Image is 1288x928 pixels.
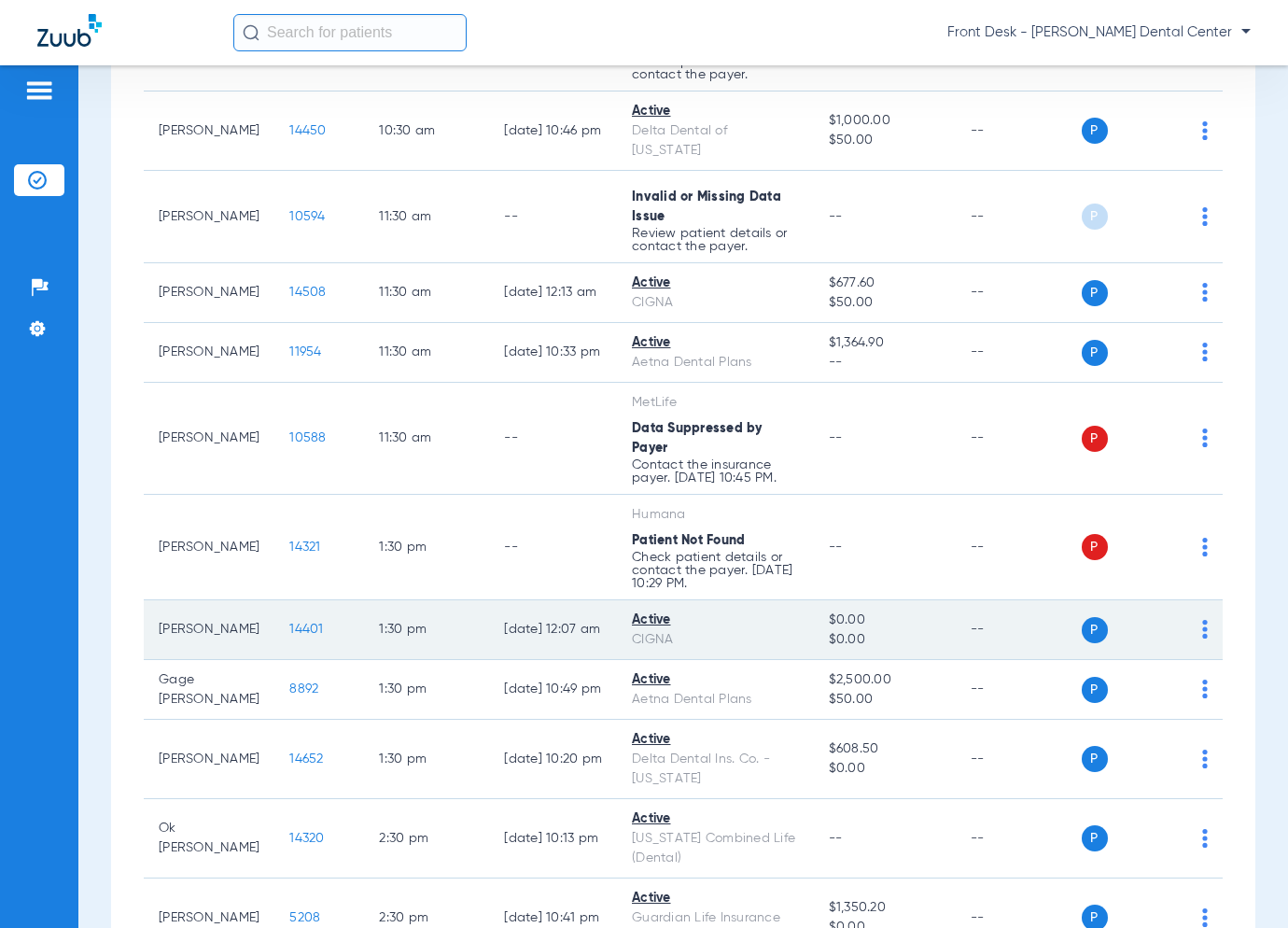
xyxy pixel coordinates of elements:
[144,720,274,799] td: [PERSON_NAME]
[289,286,326,299] span: 14508
[632,809,799,829] div: Active
[632,611,799,630] div: Active
[1082,340,1108,366] span: P
[829,333,941,353] span: $1,364.90
[956,91,1082,171] td: --
[1082,746,1108,772] span: P
[489,263,617,323] td: [DATE] 12:13 AM
[632,750,799,789] div: Delta Dental Ins. Co. - [US_STATE]
[1082,617,1108,643] span: P
[632,190,781,223] span: Invalid or Missing Data Issue
[289,752,323,766] span: 14652
[632,393,799,413] div: MetLife
[632,551,799,590] p: Check patient details or contact the payer. [DATE] 10:29 PM.
[829,611,941,630] span: $0.00
[144,383,274,495] td: [PERSON_NAME]
[632,274,799,293] div: Active
[956,600,1082,660] td: --
[364,660,489,720] td: 1:30 PM
[829,353,941,373] span: --
[233,14,467,51] input: Search for patients
[632,227,799,253] p: Review patient details or contact the payer.
[289,541,320,554] span: 14321
[956,263,1082,323] td: --
[144,171,274,263] td: [PERSON_NAME]
[829,210,843,223] span: --
[1082,426,1108,452] span: P
[829,541,843,554] span: --
[24,79,54,102] img: hamburger-icon
[956,383,1082,495] td: --
[632,422,763,455] span: Data Suppressed by Payer
[37,14,102,47] img: Zuub Logo
[489,495,617,600] td: --
[364,91,489,171] td: 10:30 AM
[829,630,941,650] span: $0.00
[364,323,489,383] td: 11:30 AM
[364,495,489,600] td: 1:30 PM
[489,323,617,383] td: [DATE] 10:33 PM
[144,600,274,660] td: [PERSON_NAME]
[1202,429,1208,447] img: group-dot-blue.svg
[632,505,799,525] div: Humana
[144,495,274,600] td: [PERSON_NAME]
[1202,620,1208,639] img: group-dot-blue.svg
[364,799,489,879] td: 2:30 PM
[364,383,489,495] td: 11:30 AM
[1202,343,1208,361] img: group-dot-blue.svg
[632,829,799,868] div: [US_STATE] Combined Life (Dental)
[829,739,941,759] span: $608.50
[489,91,617,171] td: [DATE] 10:46 PM
[489,383,617,495] td: --
[829,690,941,710] span: $50.00
[144,323,274,383] td: [PERSON_NAME]
[144,263,274,323] td: [PERSON_NAME]
[829,293,941,313] span: $50.00
[829,832,843,845] span: --
[829,111,941,131] span: $1,000.00
[289,124,326,137] span: 14450
[632,102,799,121] div: Active
[632,333,799,353] div: Active
[1082,677,1108,703] span: P
[1202,538,1208,556] img: group-dot-blue.svg
[289,345,321,359] span: 11954
[829,131,941,150] span: $50.00
[289,832,324,845] span: 14320
[1202,121,1208,140] img: group-dot-blue.svg
[632,630,799,650] div: CIGNA
[632,690,799,710] div: Aetna Dental Plans
[1202,207,1208,226] img: group-dot-blue.svg
[829,274,941,293] span: $677.60
[364,720,489,799] td: 1:30 PM
[1082,280,1108,306] span: P
[489,720,617,799] td: [DATE] 10:20 PM
[489,600,617,660] td: [DATE] 12:07 AM
[956,323,1082,383] td: --
[1202,680,1208,698] img: group-dot-blue.svg
[1195,838,1288,928] iframe: Chat Widget
[1202,750,1208,768] img: group-dot-blue.svg
[829,431,843,444] span: --
[632,889,799,908] div: Active
[289,682,318,696] span: 8892
[956,495,1082,600] td: --
[1082,825,1108,851] span: P
[829,670,941,690] span: $2,500.00
[364,263,489,323] td: 11:30 AM
[489,660,617,720] td: [DATE] 10:49 PM
[289,911,320,924] span: 5208
[1082,534,1108,560] span: P
[956,171,1082,263] td: --
[956,799,1082,879] td: --
[956,720,1082,799] td: --
[144,91,274,171] td: [PERSON_NAME]
[1202,283,1208,302] img: group-dot-blue.svg
[632,293,799,313] div: CIGNA
[1082,204,1108,230] span: P
[956,660,1082,720] td: --
[1082,118,1108,144] span: P
[243,24,259,41] img: Search Icon
[632,670,799,690] div: Active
